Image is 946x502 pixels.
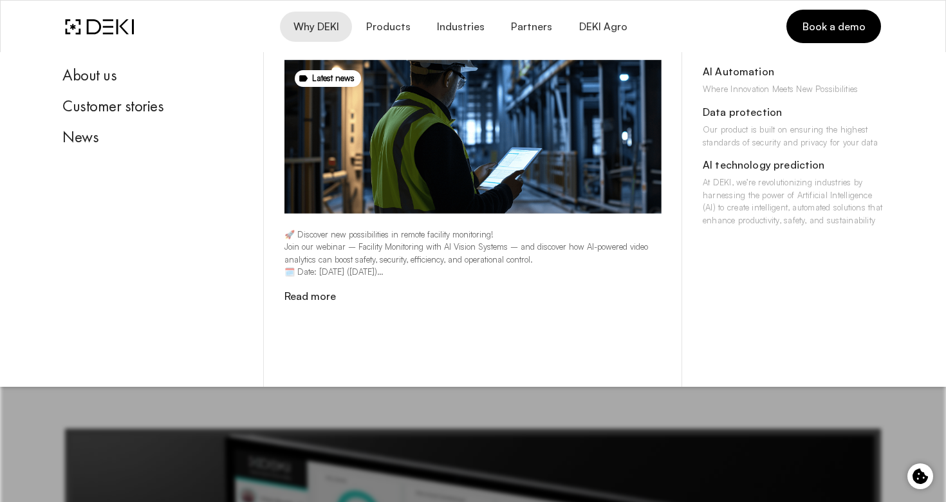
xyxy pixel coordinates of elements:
[293,21,339,33] span: Why DEKI
[365,21,410,33] span: Products
[436,21,485,33] span: Industries
[284,60,662,304] a: Latest news🚀 Discover new possibilities in remote facility monitoring!Join our webinar – Facility...
[565,12,640,42] a: DEKI Agro
[786,10,881,43] a: Book a demo
[703,66,884,83] div: AI Automation
[62,127,243,147] div: News
[703,83,884,96] div: Where Innovation Meets New Possibilities
[284,290,336,302] a: Read more
[62,66,243,85] div: About us
[423,12,497,42] button: Industries
[352,12,423,42] button: Products
[802,19,866,33] span: Book a demo
[703,106,884,124] div: Data protection
[703,176,884,227] div: At DEKI, we’re revolutionizing industries by harnessing the power of Artificial Intelligence (AI)...
[510,21,552,33] span: Partners
[703,124,884,149] div: Our product is built on ensuring the highest standards of security and privacy for your data
[284,228,662,279] p: 🚀 Discover new possibilities in remote facility monitoring! Join our webinar – Facility Monitorin...
[65,19,134,35] img: DEKI Logo
[497,12,565,42] a: Partners
[703,159,884,176] div: AI technology prediction
[578,21,627,33] span: DEKI Agro
[62,97,243,116] div: Customer stories
[907,463,933,489] button: Cookie control
[280,12,352,42] button: Why DEKI
[301,72,355,85] div: Latest news
[284,60,662,214] img: news%20%281%29.png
